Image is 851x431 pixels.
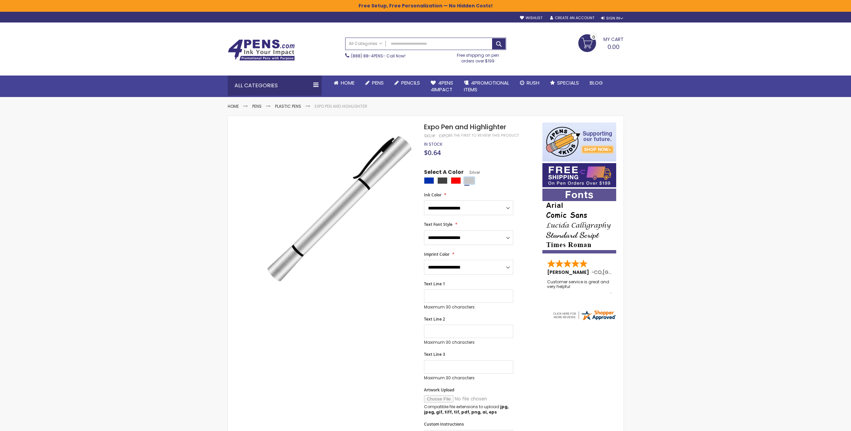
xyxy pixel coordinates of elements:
[464,79,509,93] span: 4PROMOTIONAL ITEMS
[607,43,620,51] span: 0.00
[547,269,591,276] span: [PERSON_NAME]
[594,269,602,276] span: CO
[542,163,616,187] img: Free shipping on orders over $199
[557,79,579,86] span: Specials
[424,404,509,415] strong: jpg, jpeg, gif, tiff, tif, pdf, png, ai, eps
[603,269,652,276] span: [GEOGRAPHIC_DATA]
[450,50,506,63] div: Free shipping on pen orders over $199
[601,16,623,21] div: Sign In
[424,375,513,381] p: Maximum 30 characters
[542,123,616,161] img: 4pens 4 kids
[389,76,425,90] a: Pencils
[360,76,389,90] a: Pens
[584,76,608,90] a: Blog
[439,133,448,139] div: expo
[552,317,617,323] a: 4pens.com certificate URL
[424,192,441,198] span: Ink Color
[431,79,453,93] span: 4Pens 4impact
[424,404,513,415] p: Compatible file extensions to upload:
[459,76,515,97] a: 4PROMOTIONALITEMS
[228,39,295,61] img: 4Pens Custom Pens and Promotional Products
[315,104,367,109] li: Expo Pen and Highlighter
[448,133,519,138] a: Be the first to review this product
[542,189,616,253] img: font-personalization-examples
[275,103,301,109] a: Plastic Pens
[591,269,652,276] span: - ,
[424,251,449,257] span: Imprint Color
[545,76,584,90] a: Specials
[401,79,420,86] span: Pencils
[424,148,441,157] span: $0.64
[351,53,383,59] a: (888) 88-4PENS
[425,76,459,97] a: 4Pens4impact
[437,177,447,184] div: Grey Charcoal
[228,103,239,109] a: Home
[424,387,454,393] span: Artwork Upload
[464,170,480,175] span: Silver
[424,177,434,184] div: Blue
[592,34,595,40] span: 0
[552,309,617,321] img: 4pens.com widget logo
[424,351,445,357] span: Text Line 3
[424,142,442,147] div: Availability
[345,38,386,49] a: All Categories
[424,169,464,178] span: Select A Color
[424,133,436,139] strong: SKU
[228,76,322,96] div: All Categories
[550,15,594,20] a: Create an Account
[796,413,851,431] iframe: Google Customer Reviews
[351,53,406,59] span: - Call Now!
[341,79,355,86] span: Home
[451,177,461,184] div: Red
[372,79,384,86] span: Pens
[424,421,464,427] span: Custom Instructions
[424,122,506,132] span: Expo Pen and Highlighter
[424,304,513,310] p: Maximum 30 characters
[328,76,360,90] a: Home
[424,281,445,287] span: Text Line 1
[252,103,262,109] a: Pens
[464,177,474,184] div: Silver
[424,340,513,345] p: Maximum 30 characters
[349,41,382,46] span: All Categories
[547,280,612,294] div: Customer service is great and very helpful
[578,34,624,51] a: 0.00 0
[424,222,453,227] span: Text Font Style
[520,15,542,20] a: Wishlist
[424,141,442,147] span: In stock
[515,76,545,90] a: Rush
[424,316,445,322] span: Text Line 2
[590,79,603,86] span: Blog
[262,132,415,286] img: expo_side_silver_1.jpg
[527,79,539,86] span: Rush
